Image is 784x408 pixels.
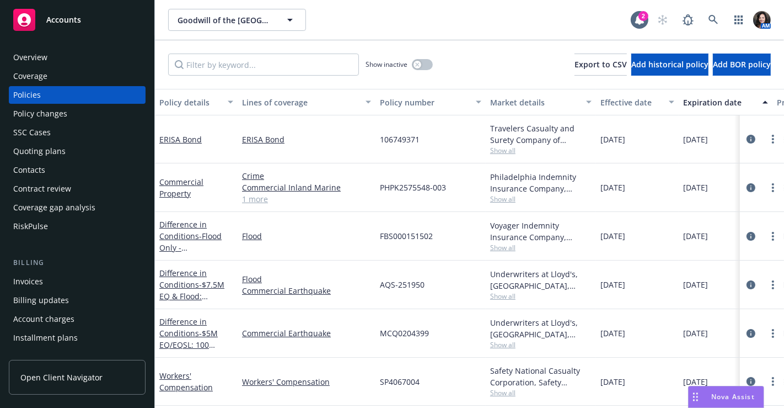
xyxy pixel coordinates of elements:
a: Policies [9,86,146,104]
div: SSC Cases [13,124,51,141]
span: [DATE] [683,327,708,339]
a: Coverage gap analysis [9,199,146,216]
button: Expiration date [679,89,772,115]
a: Switch app [728,9,750,31]
div: Underwriters at Lloyd's, [GEOGRAPHIC_DATA], [PERSON_NAME] of [GEOGRAPHIC_DATA], [GEOGRAPHIC_DATA] [490,317,592,340]
a: circleInformation [744,375,758,388]
a: Contract review [9,180,146,198]
a: Difference in Conditions [159,268,229,325]
div: Expiration date [683,97,756,108]
div: Effective date [600,97,662,108]
div: Billing updates [13,292,69,309]
span: Show all [490,194,592,204]
a: RiskPulse [9,218,146,235]
a: Search [702,9,724,31]
span: Show all [490,243,592,252]
a: Billing updates [9,292,146,309]
span: MCQ0204399 [380,327,429,339]
a: Coverage [9,67,146,85]
div: Policy details [159,97,221,108]
div: Lines of coverage [242,97,359,108]
a: 1 more [242,193,371,205]
span: Accounts [46,15,81,24]
div: Voyager Indemnity Insurance Company, Assurant, Amwins [490,220,592,243]
a: Flood [242,230,371,242]
span: Goodwill of the [GEOGRAPHIC_DATA] [178,14,273,26]
span: Show all [490,340,592,349]
a: Commercial Earthquake [242,327,371,339]
button: Policy details [155,89,238,115]
a: Installment plans [9,329,146,347]
span: AQS-251950 [380,279,425,290]
span: [DATE] [600,230,625,242]
a: Policy changes [9,105,146,123]
span: [DATE] [600,134,625,145]
button: Market details [486,89,596,115]
a: Difference in Conditions [159,316,229,373]
a: circleInformation [744,278,758,292]
a: Account charges [9,310,146,328]
div: Invoices [13,273,43,290]
span: Show all [490,146,592,155]
div: RiskPulse [13,218,48,235]
span: [DATE] [683,134,708,145]
span: Show inactive [366,60,407,69]
div: Coverage gap analysis [13,199,95,216]
a: Quoting plans [9,142,146,160]
div: Safety National Casualty Corporation, Safety National [490,365,592,388]
div: Contacts [13,161,45,179]
span: Add BOR policy [713,59,771,70]
span: Show all [490,388,592,398]
a: more [766,278,780,292]
a: ERISA Bond [159,134,202,145]
a: more [766,133,780,146]
a: Report a Bug [677,9,699,31]
span: PHPK2575548-003 [380,182,446,193]
div: Travelers Casualty and Surety Company of America, Travelers Insurance [490,123,592,146]
span: FBS000151502 [380,230,433,242]
div: Billing [9,257,146,268]
button: Add historical policy [631,54,708,76]
a: more [766,327,780,340]
span: Nova Assist [711,392,755,401]
button: Nova Assist [688,386,764,408]
span: Export to CSV [574,59,627,70]
span: [DATE] [683,182,708,193]
a: circleInformation [744,181,758,194]
img: photo [753,11,771,29]
a: Workers' Compensation [159,370,213,393]
div: Market details [490,97,579,108]
a: more [766,230,780,243]
div: Drag to move [689,386,702,407]
div: Underwriters at Lloyd's, [GEOGRAPHIC_DATA], [PERSON_NAME] of [GEOGRAPHIC_DATA], [GEOGRAPHIC_DATA] [490,268,592,292]
div: Coverage [13,67,47,85]
span: Add historical policy [631,59,708,70]
a: Accounts [9,4,146,35]
a: Commercial Property [159,177,203,199]
span: [DATE] [600,279,625,290]
button: Effective date [596,89,679,115]
div: Quoting plans [13,142,66,160]
span: Show all [490,292,592,301]
div: Policies [13,86,41,104]
a: SSC Cases [9,124,146,141]
a: ERISA Bond [242,134,371,145]
button: Add BOR policy [713,54,771,76]
span: [DATE] [683,279,708,290]
span: [DATE] [600,376,625,388]
a: Commercial Earthquake [242,285,371,296]
div: Policy changes [13,105,67,123]
a: Overview [9,49,146,66]
div: Philadelphia Indemnity Insurance Company, [GEOGRAPHIC_DATA] Insurance Companies [490,171,592,194]
a: circleInformation [744,327,758,340]
span: [DATE] [683,376,708,388]
div: Installment plans [13,329,78,347]
span: Open Client Navigator [20,372,103,383]
a: Difference in Conditions [159,219,229,276]
button: Lines of coverage [238,89,375,115]
div: Policy number [380,97,469,108]
a: Commercial Inland Marine [242,182,371,193]
span: [DATE] [600,327,625,339]
div: Contract review [13,180,71,198]
a: circleInformation [744,133,758,146]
